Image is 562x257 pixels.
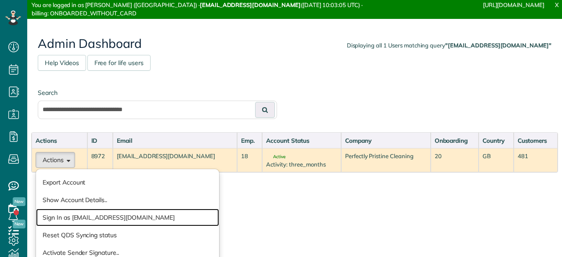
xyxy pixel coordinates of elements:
a: Reset QDS Syncing status [36,226,219,244]
a: Export Account [36,174,219,191]
strong: "[EMAIL_ADDRESS][DOMAIN_NAME]" [445,42,551,49]
a: Sign In as [EMAIL_ADDRESS][DOMAIN_NAME] [36,209,219,226]
div: Actions [36,136,83,145]
a: Help Videos [38,55,86,71]
td: 18 [237,148,262,172]
div: Customers [518,136,554,145]
a: Show Account Details.. [36,191,219,209]
td: Perfectly Pristine Cleaning [341,148,431,172]
a: Free for life users [87,55,151,71]
strong: [EMAIL_ADDRESS][DOMAIN_NAME] [200,1,301,8]
div: ID [91,136,109,145]
h2: Admin Dashboard [38,37,551,51]
label: Search [38,88,277,97]
div: Country [483,136,509,145]
div: Company [345,136,427,145]
a: [URL][DOMAIN_NAME] [483,1,544,8]
div: Activity: three_months [266,160,337,169]
div: Emp. [241,136,258,145]
div: Onboarding [435,136,475,145]
td: [EMAIL_ADDRESS][DOMAIN_NAME] [113,148,237,172]
td: 8972 [87,148,113,172]
span: Active [266,155,285,159]
button: Actions [36,152,75,168]
td: 20 [431,148,479,172]
div: Account Status [266,136,337,145]
td: 481 [514,148,558,172]
span: New [13,197,25,206]
div: Displaying all 1 Users matching query [347,41,551,50]
td: GB [479,148,513,172]
div: Email [117,136,233,145]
